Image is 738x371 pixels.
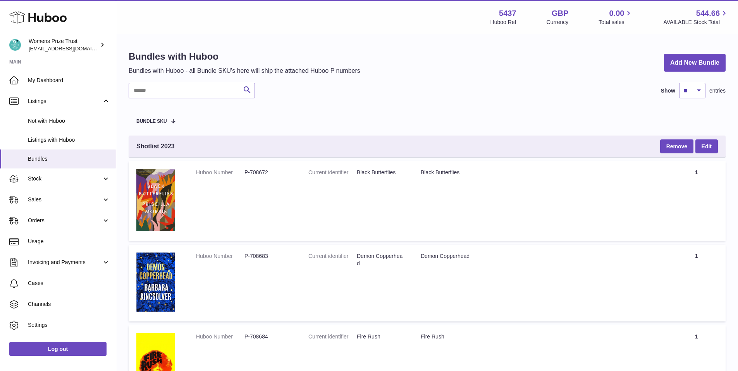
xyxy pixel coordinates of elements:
[357,169,405,176] dd: Black Butterflies
[499,8,516,19] strong: 5437
[490,19,516,26] div: Huboo Ref
[664,54,726,72] a: Add New Bundle
[421,169,660,176] div: Black Butterflies
[28,321,110,329] span: Settings
[308,333,357,340] dt: Current identifier
[660,139,693,153] button: Remove
[547,19,569,26] div: Currency
[28,301,110,308] span: Channels
[28,136,110,144] span: Listings with Huboo
[29,45,114,52] span: [EMAIL_ADDRESS][DOMAIN_NAME]
[696,8,720,19] span: 544.66
[244,333,293,340] dd: P-708684
[609,8,624,19] span: 0.00
[28,238,110,245] span: Usage
[136,252,175,312] img: Demon Copperhead
[667,161,726,241] td: 1
[9,342,107,356] a: Log out
[9,39,21,51] img: info@womensprizeforfiction.co.uk
[599,19,633,26] span: Total sales
[28,217,102,224] span: Orders
[196,252,244,260] dt: Huboo Number
[196,169,244,176] dt: Huboo Number
[308,252,357,267] dt: Current identifier
[709,87,726,94] span: entries
[28,117,110,125] span: Not with Huboo
[661,87,675,94] label: Show
[129,50,360,63] h1: Bundles with Huboo
[129,67,360,75] p: Bundles with Huboo - all Bundle SKU's here will ship the attached Huboo P numbers
[196,333,244,340] dt: Huboo Number
[28,259,102,266] span: Invoicing and Payments
[244,252,293,260] dd: P-708683
[28,280,110,287] span: Cases
[28,155,110,163] span: Bundles
[667,245,726,321] td: 1
[136,142,175,151] span: Shotlist 2023
[663,19,729,26] span: AVAILABLE Stock Total
[357,333,405,340] dd: Fire Rush
[28,196,102,203] span: Sales
[421,252,660,260] div: Demon Copperhead
[28,98,102,105] span: Listings
[357,252,405,267] dd: Demon Copperhead
[421,333,660,340] div: Fire Rush
[28,175,102,182] span: Stock
[136,119,167,124] span: Bundle SKU
[695,139,718,153] a: Edit
[599,8,633,26] a: 0.00 Total sales
[29,38,98,52] div: Womens Prize Trust
[244,169,293,176] dd: P-708672
[308,169,357,176] dt: Current identifier
[663,8,729,26] a: 544.66 AVAILABLE Stock Total
[552,8,568,19] strong: GBP
[28,77,110,84] span: My Dashboard
[136,169,175,231] img: Black Butterflies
